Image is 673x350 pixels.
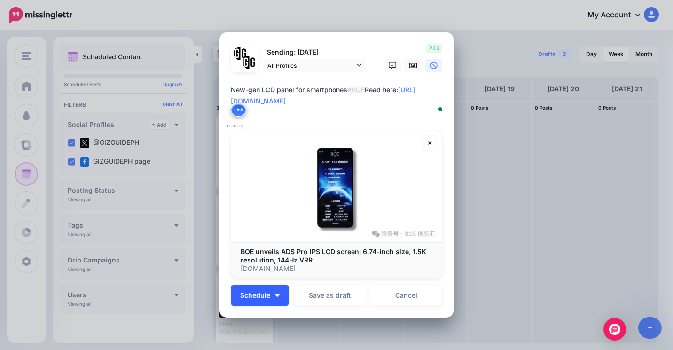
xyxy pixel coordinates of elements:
img: 353459792_649996473822713_4483302954317148903_n-bsa138318.png [234,47,247,60]
img: JT5sWCfR-79925.png [243,56,256,69]
a: All Profiles [263,59,366,72]
button: Save as draft [294,285,366,306]
span: All Profiles [267,61,355,71]
button: Schedule [231,285,289,306]
button: Link [231,103,246,117]
a: Cancel [370,285,442,306]
div: New-gen LCD panel for smartphones Read here: [231,84,447,107]
textarea: To enrich screen reader interactions, please activate Accessibility in Grammarly extension settings [231,84,447,118]
img: BOE unveils ADS Pro IPS LCD screen: 6.74-inch size, 1.5K resolution, 144Hz VRR [231,131,442,242]
p: [DOMAIN_NAME] [241,264,432,273]
b: BOE unveils ADS Pro IPS LCD screen: 6.74-inch size, 1.5K resolution, 144Hz VRR [241,247,426,264]
span: Schedule [240,292,270,299]
img: arrow-down-white.png [275,294,280,297]
span: 246 [426,44,442,53]
p: Sending: [DATE] [263,47,366,58]
div: Open Intercom Messenger [603,318,626,341]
